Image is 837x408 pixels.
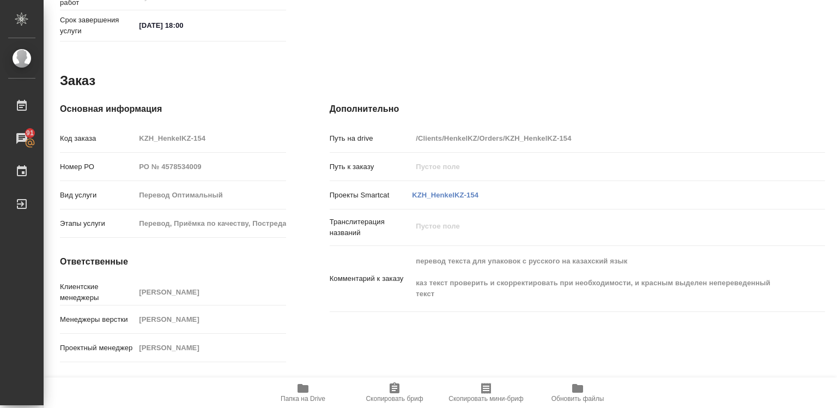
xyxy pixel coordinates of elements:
p: Менеджеры верстки [60,314,135,325]
span: Папка на Drive [281,395,325,403]
input: Пустое поле [412,130,784,146]
button: Обновить файлы [532,377,623,408]
h4: Ответственные [60,255,286,268]
p: Код заказа [60,133,135,144]
span: Скопировать мини-бриф [448,395,523,403]
input: Пустое поле [135,187,286,203]
input: Пустое поле [412,159,784,175]
p: Этапы услуги [60,218,135,229]
p: Вид услуги [60,190,135,201]
p: Проекты Smartcat [330,190,413,201]
p: Проектный менеджер [60,343,135,353]
button: Папка на Drive [257,377,349,408]
input: Пустое поле [135,311,286,327]
p: Транслитерация названий [330,217,413,238]
span: Обновить файлы [551,395,604,403]
h4: Дополнительно [330,103,825,116]
span: Скопировать бриф [366,395,423,403]
p: Путь на drive [330,133,413,144]
p: Клиентские менеджеры [60,281,135,303]
p: Срок завершения услуги [60,15,135,37]
input: Пустое поле [135,284,286,300]
input: Пустое поле [135,340,286,356]
span: 91 [20,128,40,139]
input: Пустое поле [135,159,286,175]
p: Номер РО [60,161,135,172]
input: Пустое поле [135,130,286,146]
p: Путь к заказу [330,161,413,172]
h4: Основная информация [60,103,286,116]
a: 91 [3,125,41,152]
p: Комментарий к заказу [330,273,413,284]
button: Скопировать мини-бриф [440,377,532,408]
h2: Заказ [60,72,95,89]
input: ✎ Введи что-нибудь [135,17,231,33]
a: KZH_HenkelKZ-154 [412,191,478,199]
textarea: перевод текста для упаковок с русского на казахский язык каз текст проверить и скорректировать пр... [412,252,784,303]
input: Пустое поле [135,215,286,231]
button: Скопировать бриф [349,377,440,408]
